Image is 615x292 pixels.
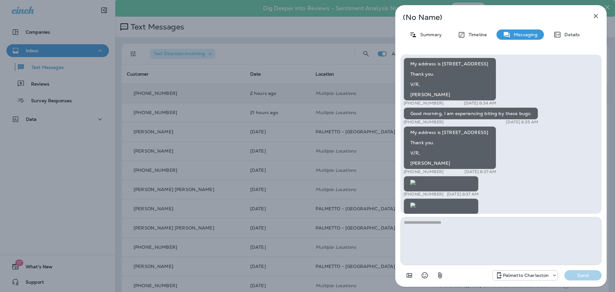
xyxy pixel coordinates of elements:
p: Summary [417,32,442,37]
p: (No Name) [403,15,578,20]
div: My address is [STREET_ADDRESS] Thank you. V/R, [PERSON_NAME] [404,126,496,169]
img: twilio-download [410,180,415,185]
p: [PHONE_NUMBER] [404,192,444,197]
p: [DATE] 8:37 AM [464,169,496,174]
div: Good morning, I am experiencing biting by these bugs: [404,107,538,120]
button: Select an emoji [418,269,431,282]
p: [PHONE_NUMBER] [404,169,444,174]
p: [DATE] 8:35 AM [506,120,538,125]
button: Add in a premade template [403,269,416,282]
p: Messaging [511,32,537,37]
p: [PHONE_NUMBER] [404,120,444,125]
p: [DATE] 8:34 AM [464,101,496,106]
img: twilio-download [410,203,415,208]
p: Timeline [465,32,487,37]
p: [PHONE_NUMBER] [404,101,444,106]
p: [DATE] 8:37 AM [447,192,479,197]
p: Palmetto Charleston [503,273,549,278]
div: +1 (843) 277-8322 [493,271,558,279]
p: Details [561,32,580,37]
div: My address is [STREET_ADDRESS] Thank you. V/R, [PERSON_NAME] [404,58,496,101]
